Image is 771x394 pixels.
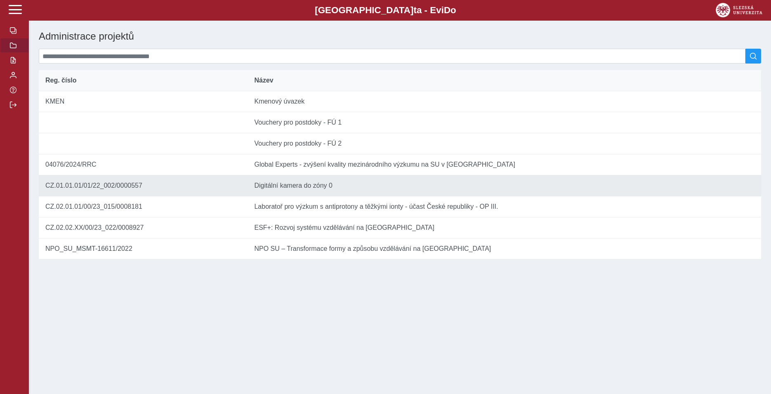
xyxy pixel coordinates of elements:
td: Global Experts - zvýšení kvality mezinárodního výzkumu na SU v [GEOGRAPHIC_DATA] [248,154,761,175]
td: 04076/2024/RRC [39,154,248,175]
td: KMEN [39,91,248,112]
td: Laboratoř pro výzkum s antiprotony a těžkými ionty - účast České republiky - OP III. [248,196,761,217]
img: logo_web_su.png [716,3,762,17]
td: NPO SU – Transformace formy a způsobu vzdělávání na [GEOGRAPHIC_DATA] [248,238,761,260]
span: Reg. číslo [45,77,77,84]
td: Vouchery pro postdoky - FÚ 1 [248,112,761,133]
td: NPO_SU_MSMT-16611/2022 [39,238,248,260]
td: Vouchery pro postdoky - FÚ 2 [248,133,761,154]
td: ESF+: Rozvoj systému vzdělávání na [GEOGRAPHIC_DATA] [248,217,761,238]
span: o [450,5,456,15]
td: CZ.02.02.XX/00/23_022/0008927 [39,217,248,238]
b: [GEOGRAPHIC_DATA] a - Evi [25,5,746,16]
span: Název [254,77,273,84]
td: CZ.01.01.01/01/22_002/0000557 [39,175,248,196]
td: Kmenový úvazek [248,91,761,112]
span: D [444,5,450,15]
td: Digitální kamera do zóny 0 [248,175,761,196]
h1: Administrace projektů [35,27,643,45]
span: t [413,5,416,15]
td: CZ.02.01.01/00/23_015/0008181 [39,196,248,217]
